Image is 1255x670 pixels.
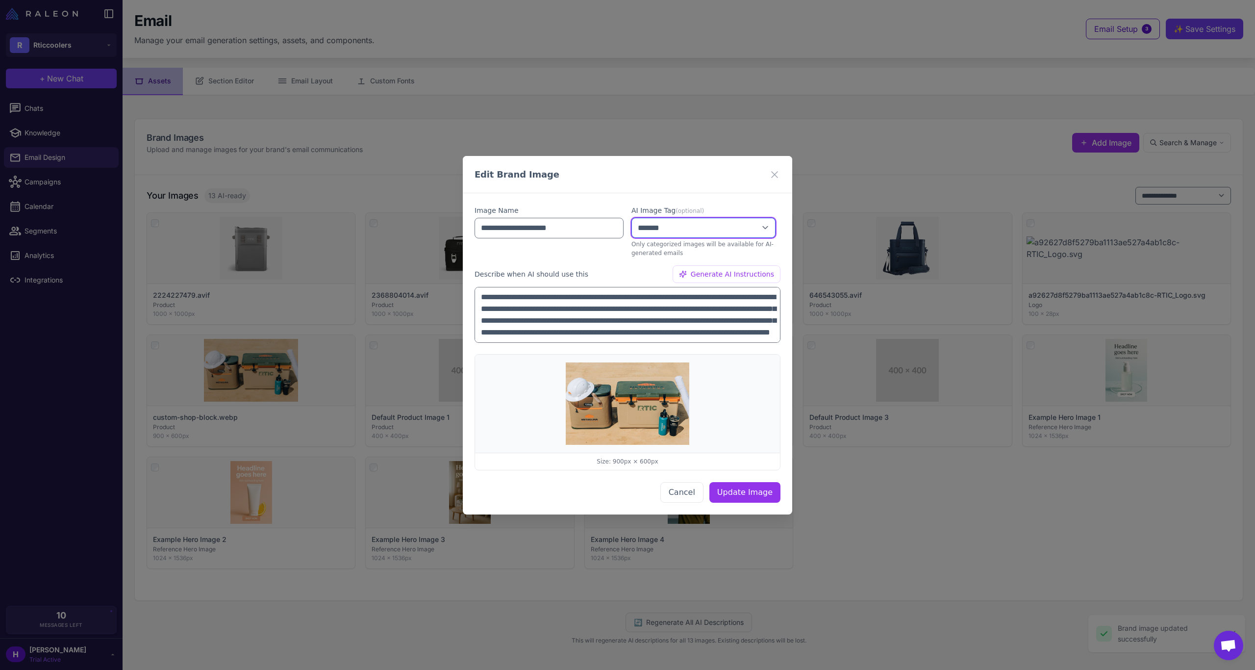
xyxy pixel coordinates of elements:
[566,362,689,444] img: custom-shop-block.webp
[691,268,774,279] span: Generate AI Instructions
[631,239,780,257] p: Only categorized images will be available for AI-generated emails
[673,265,780,283] button: Generate AI Instructions
[475,452,780,469] div: Size: 900px × 600px
[660,482,703,502] button: Cancel
[475,268,588,279] label: Describe when AI should use this
[1214,631,1243,660] div: Open chat
[631,205,780,216] label: AI Image Tag
[709,482,780,502] button: Update Image
[676,207,704,214] span: (optional)
[475,205,624,216] label: Image Name
[475,168,559,181] h3: Edit Brand Image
